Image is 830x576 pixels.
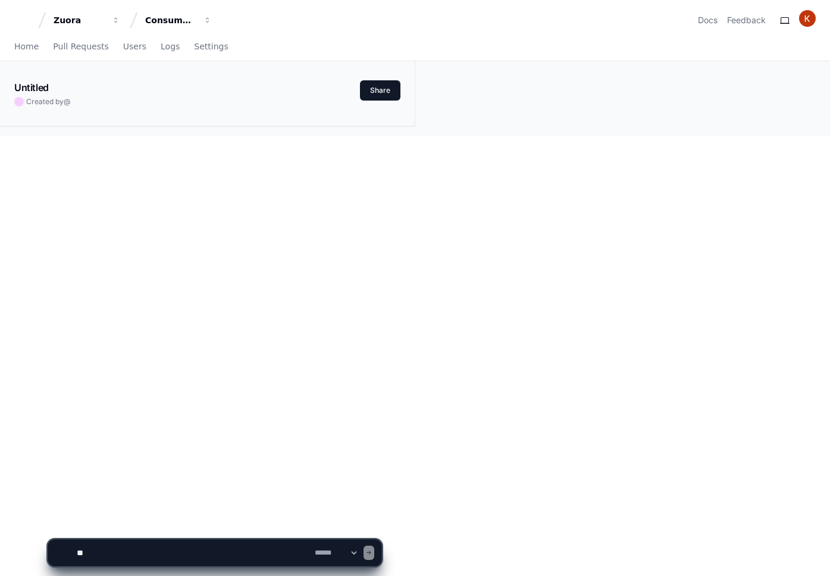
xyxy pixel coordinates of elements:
button: Feedback [727,14,766,26]
span: Settings [194,43,228,50]
a: Home [14,33,39,61]
div: Zuora [54,14,105,26]
button: Share [360,80,400,101]
a: Settings [194,33,228,61]
a: Users [123,33,146,61]
a: Docs [698,14,718,26]
span: Users [123,43,146,50]
span: @ [64,97,71,106]
button: Consumption [140,10,217,31]
a: Pull Requests [53,33,108,61]
a: Logs [161,33,180,61]
span: Created by [26,97,71,107]
span: Pull Requests [53,43,108,50]
div: Consumption [145,14,196,26]
button: Zuora [49,10,125,31]
img: ACg8ocIO7jtkWN8S2iLRBR-u1BMcRY5-kg2T8U2dj_CWIxGKEUqXVg=s96-c [799,10,816,27]
span: Logs [161,43,180,50]
span: Home [14,43,39,50]
h1: Untitled [14,80,49,95]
